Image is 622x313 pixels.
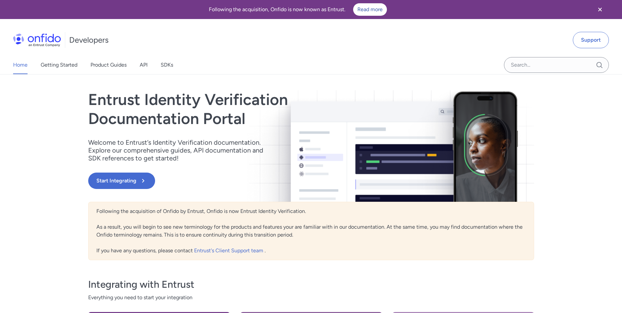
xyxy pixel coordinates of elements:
button: Close banner [588,1,612,18]
h1: Entrust Identity Verification Documentation Portal [88,90,400,128]
a: Getting Started [41,56,77,74]
svg: Close banner [596,6,604,13]
p: Welcome to Entrust’s Identity Verification documentation. Explore our comprehensive guides, API d... [88,138,272,162]
a: Start Integrating [88,173,400,189]
h3: Integrating with Entrust [88,278,534,291]
h1: Developers [69,35,109,45]
button: Start Integrating [88,173,155,189]
a: Product Guides [90,56,127,74]
a: Entrust's Client Support team [194,247,265,254]
a: SDKs [161,56,173,74]
div: Following the acquisition of Onfido by Entrust, Onfido is now Entrust Identity Verification. As a... [88,202,534,260]
a: Support [573,32,609,48]
input: Onfido search input field [504,57,609,73]
img: Onfido Logo [13,33,61,47]
a: API [140,56,148,74]
div: Following the acquisition, Onfido is now known as Entrust. [8,3,588,16]
a: Read more [353,3,387,16]
a: Home [13,56,28,74]
span: Everything you need to start your integration [88,294,534,302]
